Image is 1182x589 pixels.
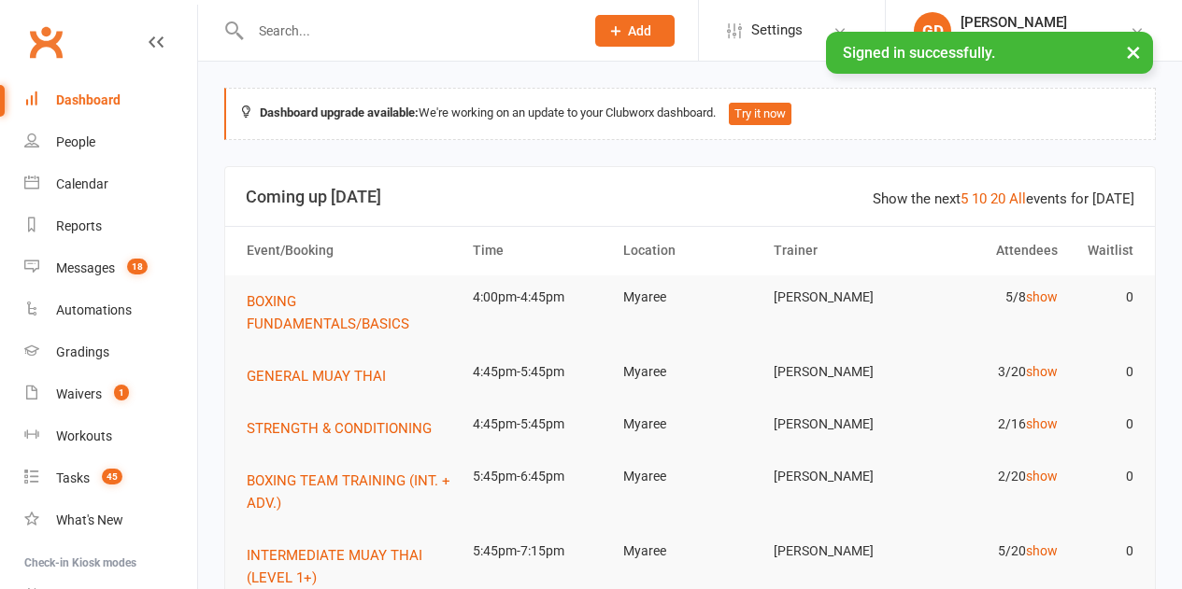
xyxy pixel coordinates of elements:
span: STRENGTH & CONDITIONING [247,420,432,437]
a: show [1026,364,1058,379]
td: 4:00pm-4:45pm [464,275,615,319]
a: People [24,121,197,163]
a: 20 [990,190,1005,207]
td: 5/20 [916,529,1066,573]
td: 0 [1066,455,1142,498]
div: What's New [56,512,123,527]
a: Reports [24,205,197,247]
input: Search... [245,18,571,44]
td: Myaree [615,275,765,319]
span: BOXING TEAM TRAINING (INT. + ADV.) [247,472,450,512]
a: Calendar [24,163,197,205]
div: Champions [PERSON_NAME] [961,31,1130,48]
td: [PERSON_NAME] [765,529,916,573]
th: Location [615,227,765,274]
div: Tasks [56,470,90,485]
td: 5:45pm-7:15pm [464,529,615,573]
a: Clubworx [22,19,69,65]
div: Show the next events for [DATE] [873,188,1134,210]
a: Gradings [24,331,197,373]
td: [PERSON_NAME] [765,455,916,498]
a: Automations [24,289,197,331]
td: 0 [1066,529,1142,573]
th: Event/Booking [238,227,464,274]
a: show [1026,543,1058,558]
a: Dashboard [24,79,197,121]
td: Myaree [615,529,765,573]
td: 0 [1066,350,1142,394]
span: Add [628,23,651,38]
td: 2/16 [916,402,1066,446]
button: STRENGTH & CONDITIONING [247,417,445,440]
div: Gradings [56,344,109,359]
div: GD [914,12,951,49]
div: Calendar [56,176,108,191]
td: 0 [1066,275,1142,319]
a: show [1026,469,1058,484]
td: 2/20 [916,455,1066,498]
button: GENERAL MUAY THAI [247,365,399,387]
button: Add [595,15,675,47]
td: 5:45pm-6:45pm [464,455,615,498]
span: INTERMEDIATE MUAY THAI (LEVEL 1+) [247,547,422,586]
button: BOXING FUNDAMENTALS/BASICS [247,290,456,335]
a: 10 [972,190,987,207]
a: show [1026,289,1058,304]
span: 45 [102,469,122,484]
span: BOXING FUNDAMENTALS/BASICS [247,293,409,332]
span: 18 [127,259,148,274]
div: [PERSON_NAME] [961,14,1130,31]
a: Tasks 45 [24,457,197,499]
th: Waitlist [1066,227,1142,274]
button: INTERMEDIATE MUAY THAI (LEVEL 1+) [247,544,456,589]
div: Messages [56,260,115,275]
span: Settings [751,9,803,51]
a: show [1026,416,1058,431]
button: Try it now [729,103,791,125]
div: We're working on an update to your Clubworx dashboard. [224,88,1156,140]
td: 4:45pm-5:45pm [464,402,615,446]
th: Trainer [765,227,916,274]
div: Dashboard [56,92,121,107]
span: GENERAL MUAY THAI [247,368,386,385]
td: Myaree [615,350,765,394]
td: [PERSON_NAME] [765,402,916,446]
div: Automations [56,302,132,317]
a: Waivers 1 [24,373,197,415]
button: × [1117,32,1150,72]
td: [PERSON_NAME] [765,275,916,319]
td: 3/20 [916,350,1066,394]
td: 4:45pm-5:45pm [464,350,615,394]
td: 5/8 [916,275,1066,319]
button: BOXING TEAM TRAINING (INT. + ADV.) [247,470,456,514]
td: Myaree [615,455,765,498]
td: [PERSON_NAME] [765,350,916,394]
th: Attendees [916,227,1066,274]
td: Myaree [615,402,765,446]
div: Workouts [56,428,112,443]
a: Messages 18 [24,247,197,289]
strong: Dashboard upgrade available: [260,105,419,119]
a: Workouts [24,415,197,457]
span: 1 [114,385,129,400]
div: Waivers [56,386,102,401]
h3: Coming up [DATE] [246,188,1134,206]
span: Signed in successfully. [843,44,995,62]
th: Time [464,227,615,274]
a: What's New [24,499,197,541]
div: Reports [56,218,102,233]
div: People [56,134,95,149]
a: 5 [961,190,968,207]
td: 0 [1066,402,1142,446]
a: All [1009,190,1026,207]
